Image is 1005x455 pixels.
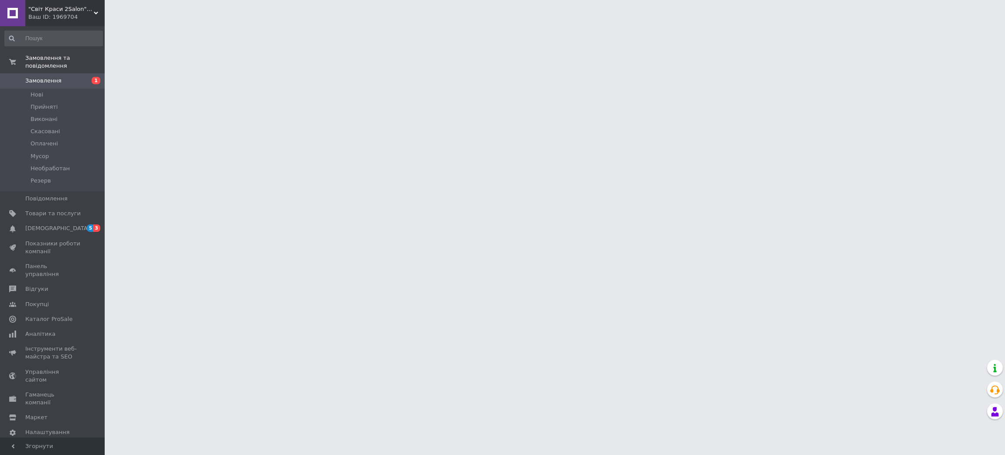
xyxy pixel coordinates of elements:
[25,285,48,293] span: Відгуки
[25,195,68,203] span: Повідомлення
[25,330,55,338] span: Аналітика
[25,391,81,407] span: Гаманець компанії
[25,345,81,361] span: Інструменти веб-майстра та SEO
[31,177,51,185] span: Резерв
[25,300,49,308] span: Покупці
[31,165,70,172] span: Необработан
[31,103,58,111] span: Прийняті
[25,414,48,421] span: Маркет
[28,5,94,13] span: "Світ Краси 2Salon" Інтернет-магазин
[4,31,103,46] input: Пошук
[25,224,90,232] span: [DEMOGRAPHIC_DATA]
[92,77,100,84] span: 1
[25,262,81,278] span: Панель управління
[31,140,58,148] span: Оплачені
[31,152,49,160] span: Мусор
[25,77,62,85] span: Замовлення
[31,91,43,99] span: Нові
[25,428,70,436] span: Налаштування
[93,224,100,232] span: 3
[31,128,60,135] span: Скасовані
[31,115,58,123] span: Виконані
[87,224,94,232] span: 5
[25,315,72,323] span: Каталог ProSale
[25,240,81,255] span: Показники роботи компанії
[25,210,81,217] span: Товари та послуги
[28,13,105,21] div: Ваш ID: 1969704
[25,368,81,384] span: Управління сайтом
[25,54,105,70] span: Замовлення та повідомлення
